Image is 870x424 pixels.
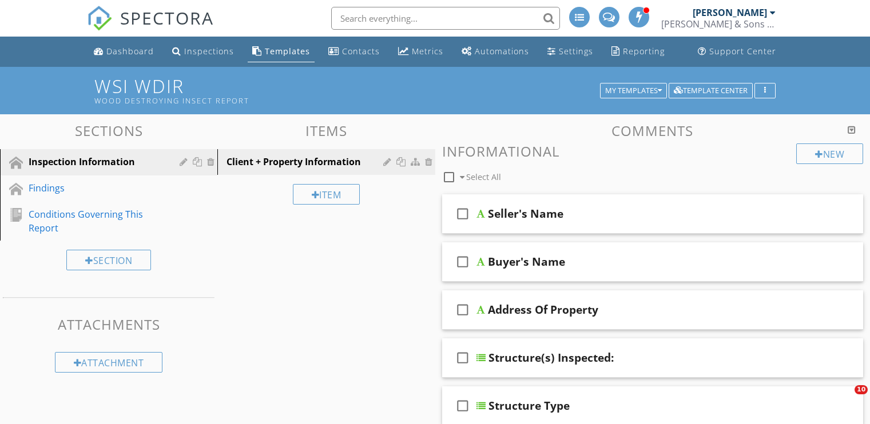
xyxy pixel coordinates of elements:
[475,46,529,57] div: Automations
[661,18,776,30] div: Wilson & Sons Inspection and Testing, LLC
[543,41,598,62] a: Settings
[29,207,163,235] div: Conditions Governing This Report
[29,181,163,195] div: Findings
[559,46,593,57] div: Settings
[454,296,472,323] i: check_box_outline_blank
[674,87,748,95] div: Template Center
[457,41,534,62] a: Automations (Advanced)
[217,123,435,138] h3: Items
[488,255,565,269] div: Buyer's Name
[87,6,112,31] img: The Best Home Inspection Software - Spectora
[600,83,667,99] button: My Templates
[94,76,776,105] h1: WSI WDIR
[89,41,158,62] a: Dashboard
[66,250,151,270] div: Section
[693,7,767,18] div: [PERSON_NAME]
[605,87,662,95] div: My Templates
[293,184,360,205] div: Item
[265,46,310,57] div: Templates
[94,96,604,105] div: Wood Destroying Insect Report
[488,303,598,317] div: Address Of Property
[442,143,864,159] h3: Informational
[331,7,560,30] input: Search everything...
[488,351,614,365] div: Structure(s) Inspected:
[454,248,472,275] i: check_box_outline_blank
[248,41,315,62] a: Templates
[55,352,163,373] div: Attachment
[466,171,501,182] span: Select All
[342,46,380,57] div: Contacts
[227,155,386,169] div: Client + Property Information
[709,46,776,57] div: Support Center
[442,123,864,138] h3: Comments
[412,46,443,57] div: Metrics
[855,385,868,394] span: 10
[29,155,163,169] div: Inspection Information
[669,83,753,99] button: Template Center
[607,41,669,62] a: Reporting
[184,46,234,57] div: Inspections
[87,15,214,39] a: SPECTORA
[669,85,753,95] a: Template Center
[454,344,472,371] i: check_box_outline_blank
[394,41,448,62] a: Metrics
[324,41,384,62] a: Contacts
[831,385,859,413] iframe: Intercom live chat
[488,207,563,221] div: Seller's Name
[796,143,863,164] div: New
[623,46,665,57] div: Reporting
[168,41,239,62] a: Inspections
[454,200,472,227] i: check_box_outline_blank
[120,6,214,30] span: SPECTORA
[106,46,154,57] div: Dashboard
[488,399,570,413] div: Structure Type
[454,392,472,419] i: check_box_outline_blank
[693,41,781,62] a: Support Center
